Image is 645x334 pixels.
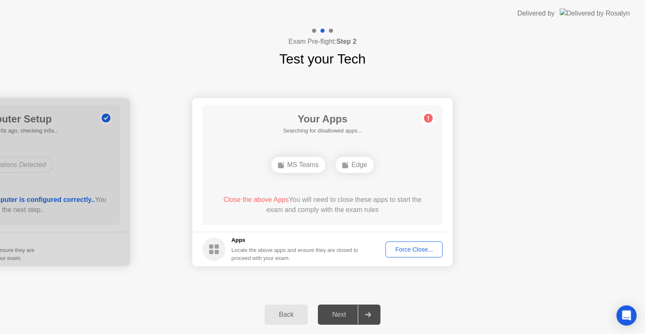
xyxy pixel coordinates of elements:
h4: Exam Pre-flight: [288,37,357,47]
h5: Searching for disallowed apps... [283,127,362,135]
div: Open Intercom Messenger [616,305,637,326]
div: You will need to close these apps to start the exam and comply with the exam rules [215,195,431,215]
button: Force Close... [385,241,443,257]
div: Force Close... [388,246,440,253]
h1: Your Apps [283,111,362,127]
div: Next [320,311,358,318]
img: Delivered by Rosalyn [560,8,630,18]
div: Back [267,311,305,318]
div: Delivered by [517,8,555,19]
h5: Apps [231,236,359,244]
span: Close the above Apps [223,196,289,203]
button: Back [265,305,308,325]
div: Edge [336,157,374,173]
div: MS Teams [271,157,325,173]
button: Next [318,305,380,325]
b: Step 2 [336,38,357,45]
div: Locate the above apps and ensure they are closed to proceed with your exam. [231,246,359,262]
h1: Test your Tech [279,49,366,69]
